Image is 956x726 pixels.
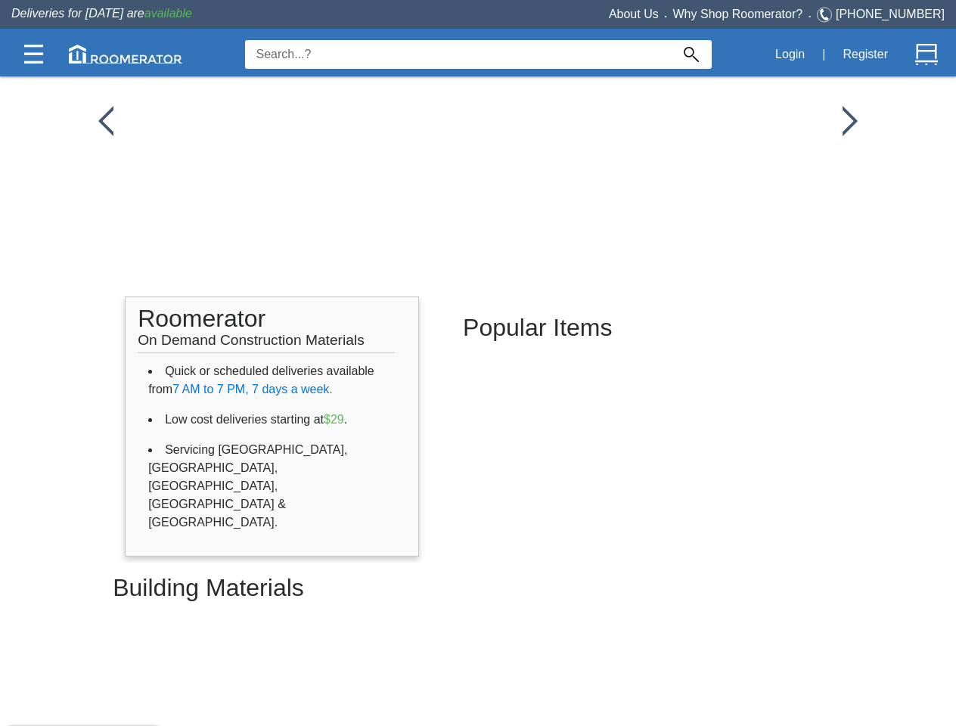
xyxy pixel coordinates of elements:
a: Why Shop Roomerator? [673,8,803,20]
img: roomerator-logo.svg [69,45,182,64]
h2: Building Materials [113,563,843,613]
h1: Roomerator [138,297,395,353]
li: Low cost deliveries starting at . [148,405,396,435]
span: Deliveries for [DATE] are [11,7,192,20]
div: | [813,38,834,71]
span: $29 [324,413,344,426]
span: On Demand Construction Materials [138,324,365,348]
span: • [659,13,673,20]
li: Quick or scheduled deliveries available from [148,356,396,405]
img: /app/images/Buttons/favicon.jpg [98,106,113,136]
button: Register [834,39,896,70]
img: Telephone.svg [817,5,836,24]
span: 7 AM to 7 PM, 7 days a week. [172,383,333,396]
li: Servicing [GEOGRAPHIC_DATA], [GEOGRAPHIC_DATA], [GEOGRAPHIC_DATA], [GEOGRAPHIC_DATA] & [GEOGRAPHI... [148,435,396,538]
img: Categories.svg [24,45,43,64]
span: • [802,13,817,20]
img: Cart.svg [915,43,938,66]
span: available [144,7,192,20]
img: Search_Icon.svg [684,47,699,62]
button: Login [767,39,813,70]
h2: Popular Items [463,302,787,353]
input: Search...? [245,40,671,69]
img: /app/images/Buttons/favicon.jpg [843,106,858,136]
a: About Us [609,8,659,20]
a: [PHONE_NUMBER] [836,8,945,20]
